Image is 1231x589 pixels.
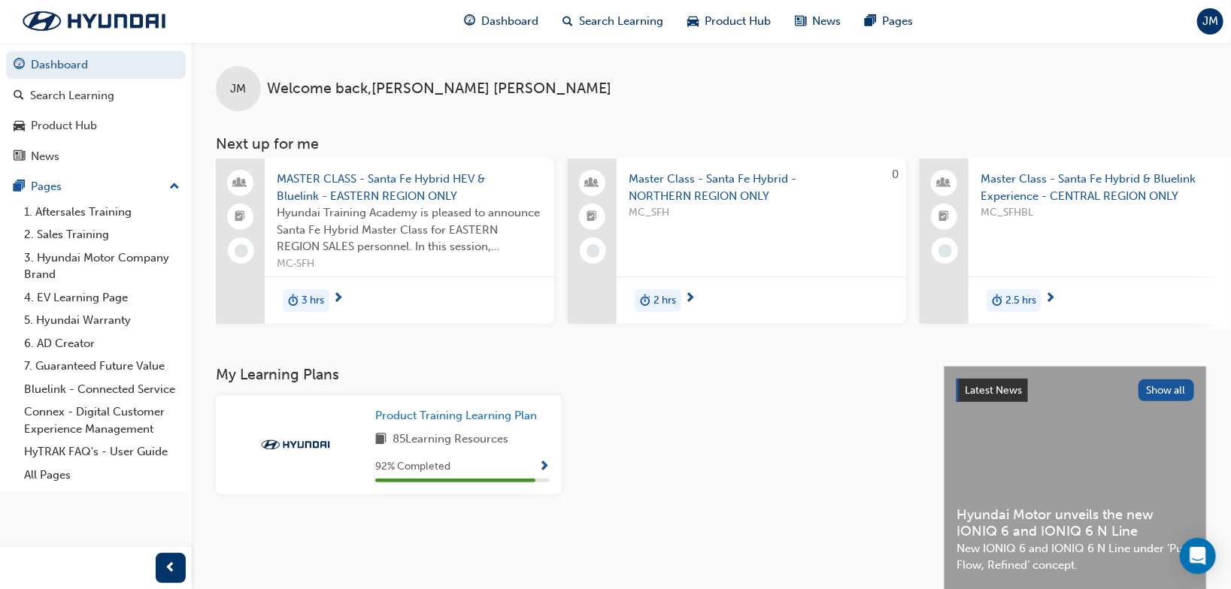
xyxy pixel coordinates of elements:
img: Trak [254,437,337,452]
a: HyTRAK FAQ's - User Guide [18,440,186,464]
span: booktick-icon [939,207,950,227]
span: news-icon [14,150,25,164]
a: 3. Hyundai Motor Company Brand [18,246,186,286]
div: Search Learning [30,87,114,104]
span: New IONIQ 6 and IONIQ 6 N Line under ‘Pure Flow, Refined’ concept. [957,540,1194,574]
span: guage-icon [465,12,476,31]
div: News [31,148,59,165]
span: Product Training Learning Plan [375,409,537,422]
span: book-icon [375,430,387,449]
span: 2 hrs [653,292,676,310]
span: 85 Learning Resources [393,430,508,449]
span: pages-icon [14,180,25,194]
a: 7. Guaranteed Future Value [18,355,186,378]
button: Pages [6,173,186,201]
a: 2. Sales Training [18,223,186,246]
span: search-icon [563,12,574,31]
span: duration-icon [288,291,299,310]
span: Search Learning [580,13,664,30]
a: 0Master Class - Santa Fe Hybrid - NORTHERN REGION ONLYMC_SFHduration-icon2 hrs [568,159,906,324]
a: pages-iconPages [854,6,926,37]
span: 0 [892,168,899,181]
span: next-icon [332,292,344,306]
span: JM [1202,13,1218,30]
a: 4. EV Learning Page [18,286,186,310]
span: car-icon [14,119,25,133]
span: MC_SFH [629,204,894,222]
a: 1. Aftersales Training [18,201,186,224]
a: News [6,143,186,171]
a: Latest NewsShow all [957,379,1194,403]
span: 3 hrs [302,292,324,310]
a: Search Learning [6,82,186,110]
div: Product Hub [31,117,97,134]
span: learningRecordVerb_NONE-icon [587,244,600,258]
span: people-icon [235,174,246,193]
img: Trak [8,5,180,37]
span: guage-icon [14,59,25,72]
a: All Pages [18,464,186,487]
a: Product Training Learning Plan [375,407,543,424]
div: Pages [31,178,62,195]
span: Master Class - Santa Fe Hybrid - NORTHERN REGION ONLY [629,171,894,204]
span: booktick-icon [235,207,246,227]
button: JM [1197,8,1223,35]
span: duration-icon [640,291,650,310]
span: car-icon [688,12,699,31]
h3: Next up for me [192,135,1231,153]
span: News [813,13,841,30]
button: Show all [1139,379,1195,401]
span: learningRecordVerb_NONE-icon [235,244,248,258]
span: learningRecordVerb_NONE-icon [938,244,952,258]
span: Show Progress [538,461,550,474]
span: duration-icon [992,291,1002,310]
span: Hyundai Training Academy is pleased to announce Santa Fe Hybrid Master Class for EASTERN REGION S... [277,204,542,255]
span: news-icon [796,12,807,31]
a: MASTER CLASS - Santa Fe Hybrid HEV & Bluelink - EASTERN REGION ONLYHyundai Training Academy is pl... [216,159,554,324]
a: 6. AD Creator [18,332,186,355]
span: next-icon [684,292,696,306]
span: prev-icon [165,559,177,578]
span: booktick-icon [587,207,598,227]
span: MC-SFH [277,255,542,273]
span: Welcome back , [PERSON_NAME] [PERSON_NAME] [267,80,611,98]
span: 92 % Completed [375,458,450,476]
span: Dashboard [482,13,539,30]
span: Pages [883,13,914,30]
span: pages-icon [866,12,877,31]
a: 5. Hyundai Warranty [18,309,186,332]
a: search-iconSearch Learning [551,6,676,37]
span: Latest News [965,384,1022,397]
span: up-icon [169,177,180,197]
span: next-icon [1045,292,1056,306]
div: Open Intercom Messenger [1180,538,1216,574]
span: 2.5 hrs [1005,292,1036,310]
a: Connex - Digital Customer Experience Management [18,400,186,440]
span: Product Hub [705,13,772,30]
span: JM [231,80,247,98]
a: Product Hub [6,112,186,140]
h3: My Learning Plans [216,366,920,383]
a: Dashboard [6,51,186,79]
span: people-icon [939,174,950,193]
button: Show Progress [538,458,550,476]
span: people-icon [587,174,598,193]
span: search-icon [14,89,24,103]
a: guage-iconDashboard [453,6,551,37]
button: DashboardSearch LearningProduct HubNews [6,48,186,173]
span: MASTER CLASS - Santa Fe Hybrid HEV & Bluelink - EASTERN REGION ONLY [277,171,542,204]
span: Hyundai Motor unveils the new IONIQ 6 and IONIQ 6 N Line [957,506,1194,540]
a: Bluelink - Connected Service [18,378,186,401]
a: news-iconNews [784,6,854,37]
a: car-iconProduct Hub [676,6,784,37]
